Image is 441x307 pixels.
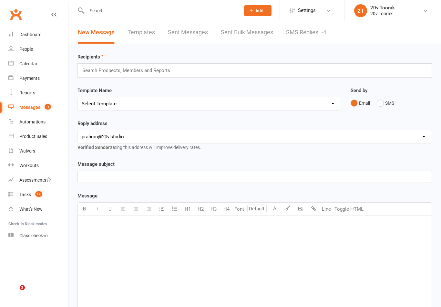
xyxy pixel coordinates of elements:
[8,115,68,129] a: Automations
[19,105,40,110] div: Messages
[233,203,246,216] button: Font
[377,97,394,109] button: SMS
[19,47,33,52] div: People
[8,6,24,23] a: Clubworx
[35,191,42,197] span: 19
[6,285,22,301] iframe: Intercom live chat
[333,203,365,216] button: Toggle HTML
[8,202,68,217] a: What's New
[320,203,333,216] button: Line
[82,66,177,75] input: Search Prospects, Members and Reports
[19,32,42,37] div: Dashboard
[128,21,155,44] a: Templates
[8,173,68,187] a: Assessments
[77,192,97,200] label: Message
[370,5,395,11] div: 20v Toorak
[354,4,367,17] div: 2T
[286,21,326,44] a: SMS Replies-4
[19,119,46,124] div: Automations
[108,206,112,212] span: U
[19,206,43,212] div: What's New
[20,285,25,290] span: 2
[45,104,51,110] span: -4
[8,100,68,115] a: Messages -4
[8,228,68,243] a: Class kiosk mode
[77,145,111,150] strong: Verified Sender:
[77,160,115,168] label: Message subject
[298,3,316,18] span: Settings
[19,163,39,168] div: Workouts
[77,120,108,127] label: Reply address
[19,177,51,183] div: Assessments
[194,203,207,216] button: H2
[247,205,267,213] input: Default
[268,203,281,216] button: A
[19,148,35,153] div: Waivers
[255,8,263,13] span: Add
[8,86,68,100] a: Reports
[19,61,37,66] div: Calendar
[8,187,68,202] a: Tasks 19
[8,129,68,144] a: Product Sales
[207,203,220,216] button: H3
[8,42,68,57] a: People
[244,5,272,16] button: Add
[104,203,117,216] button: U
[322,29,326,36] div: -4
[8,71,68,86] a: Payments
[370,11,395,16] div: 20v Toorak
[168,21,208,44] a: Sent Messages
[19,233,48,238] div: Class check-in
[8,27,68,42] a: Dashboard
[19,76,40,81] div: Payments
[19,192,31,197] div: Tasks
[221,21,273,44] a: Sent Bulk Messages
[77,87,112,94] label: Template Name
[8,144,68,158] a: Waivers
[78,21,115,44] a: New Message
[19,90,35,95] div: Reports
[351,97,370,109] button: Email
[351,87,367,94] label: Send by
[8,57,68,71] a: Calendar
[77,53,104,61] label: Recipients
[77,145,201,150] span: Using this address will improve delivery rates.
[8,158,68,173] a: Workouts
[85,6,236,15] input: Search...
[220,203,233,216] button: H4
[19,134,47,139] div: Product Sales
[181,203,194,216] button: H1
